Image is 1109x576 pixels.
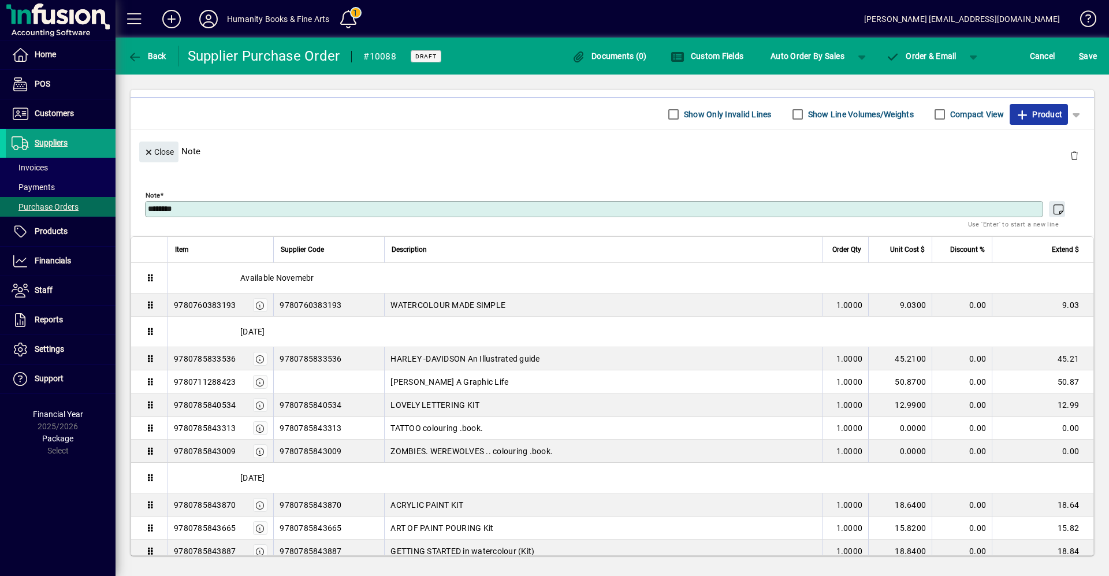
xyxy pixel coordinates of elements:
[125,46,169,66] button: Back
[273,440,384,463] td: 9780785843009
[35,50,56,59] span: Home
[6,158,116,177] a: Invoices
[174,422,236,434] div: 9780785843313
[771,47,844,65] span: Auto Order By Sales
[35,315,63,324] span: Reports
[932,347,992,370] td: 0.00
[174,522,236,534] div: 9780785843665
[174,376,236,388] div: 9780711288423
[273,393,384,417] td: 9780785840534
[415,53,437,60] span: Draft
[390,399,479,411] span: LOVELY LETTERING KIT
[932,393,992,417] td: 0.00
[1027,46,1058,66] button: Cancel
[806,109,914,120] label: Show Line Volumes/Weights
[144,143,174,162] span: Close
[6,40,116,69] a: Home
[992,417,1093,440] td: 0.00
[868,440,932,463] td: 0.0000
[1052,243,1079,256] span: Extend $
[1060,150,1088,161] app-page-header-button: Delete
[668,46,746,66] button: Custom Fields
[1079,51,1084,61] span: S
[390,376,508,388] span: [PERSON_NAME] A Graphic Life
[1010,104,1068,125] button: Product
[822,293,868,317] td: 1.0000
[35,138,68,147] span: Suppliers
[139,142,178,162] button: Close
[390,545,534,557] span: GETTING STARTED in watercolour (Kit)
[932,293,992,317] td: 0.00
[1060,142,1088,169] button: Delete
[1030,47,1055,65] span: Cancel
[168,317,1093,347] div: [DATE]
[174,299,236,311] div: 9780760383193
[822,417,868,440] td: 1.0000
[572,51,647,61] span: Documents (0)
[188,47,340,65] div: Supplier Purchase Order
[868,516,932,540] td: 15.8200
[273,493,384,516] td: 9780785843870
[175,243,189,256] span: Item
[168,263,1093,293] div: Available Novemebr
[392,243,427,256] span: Description
[6,197,116,217] a: Purchase Orders
[868,293,932,317] td: 9.0300
[822,440,868,463] td: 1.0000
[968,217,1059,231] mat-hint: Use 'Enter' to start a new line
[864,10,1060,28] div: [PERSON_NAME] [EMAIL_ADDRESS][DOMAIN_NAME]
[6,217,116,246] a: Products
[822,370,868,393] td: 1.0000
[1079,47,1097,65] span: ave
[822,540,868,563] td: 1.0000
[6,70,116,99] a: POS
[35,285,53,295] span: Staff
[682,109,772,120] label: Show Only Invalid Lines
[868,493,932,516] td: 18.6400
[390,422,483,434] span: TATTOO colouring .book.
[6,276,116,305] a: Staff
[671,51,743,61] span: Custom Fields
[390,522,493,534] span: ART OF PAINT POURING Kit
[948,109,1004,120] label: Compact View
[131,130,1094,172] div: Note
[42,434,73,443] span: Package
[12,163,48,172] span: Invoices
[868,540,932,563] td: 18.8400
[992,293,1093,317] td: 9.03
[569,46,650,66] button: Documents (0)
[822,393,868,417] td: 1.0000
[390,353,539,365] span: HARLEY -DAVIDSON An Illustrated guide
[116,46,179,66] app-page-header-button: Back
[6,365,116,393] a: Support
[1071,2,1095,40] a: Knowledge Base
[146,191,160,199] mat-label: Note
[35,374,64,383] span: Support
[174,445,236,457] div: 9780785843009
[273,293,384,317] td: 9780760383193
[992,393,1093,417] td: 12.99
[1076,46,1100,66] button: Save
[832,243,861,256] span: Order Qty
[35,256,71,265] span: Financials
[868,347,932,370] td: 45.2100
[273,516,384,540] td: 9780785843665
[765,46,850,66] button: Auto Order By Sales
[950,243,985,256] span: Discount %
[12,202,79,211] span: Purchase Orders
[992,493,1093,516] td: 18.64
[128,51,166,61] span: Back
[190,9,227,29] button: Profile
[992,370,1093,393] td: 50.87
[932,493,992,516] td: 0.00
[6,335,116,364] a: Settings
[273,417,384,440] td: 9780785843313
[822,493,868,516] td: 1.0000
[932,516,992,540] td: 0.00
[886,51,957,61] span: Order & Email
[174,399,236,411] div: 9780785840534
[174,545,236,557] div: 9780785843887
[992,347,1093,370] td: 45.21
[390,499,463,511] span: ACRYLIC PAINT KIT
[992,540,1093,563] td: 18.84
